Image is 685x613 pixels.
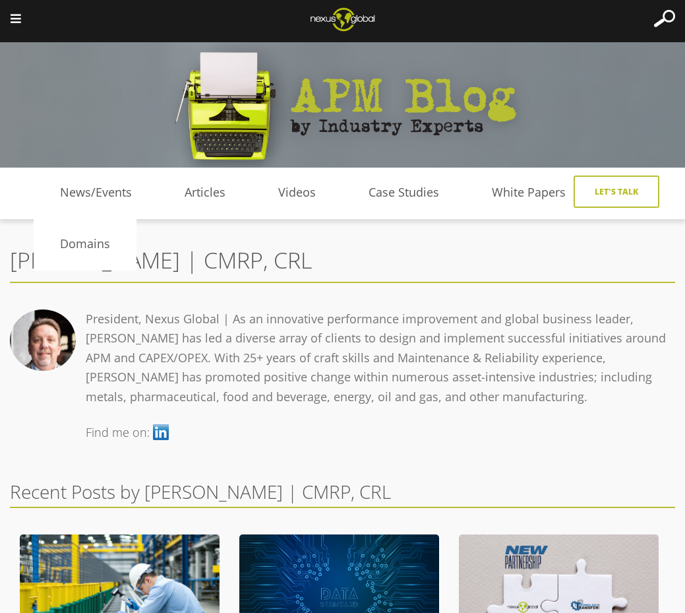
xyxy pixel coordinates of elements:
div: Navigation Menu [13,168,672,276]
img: Nexus Global [300,3,385,35]
span: Find me on: [86,424,150,440]
a: Let's Talk [574,176,659,208]
a: News/Events [34,183,158,203]
h2: [PERSON_NAME] | CMRP, CRL [10,246,675,275]
a: Articles [158,183,252,203]
a: White Papers [465,183,592,203]
h3: Recent Posts by [PERSON_NAME] | CMRP, CRL [10,482,675,501]
a: Domains [34,234,136,254]
a: Case Studies [342,183,465,203]
a: Videos [252,183,342,203]
img: Doug Robey | CMRP, CRL [10,309,76,371]
div: President, Nexus Global | As an innovative performance improvement and global business leader, [P... [86,309,675,424]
